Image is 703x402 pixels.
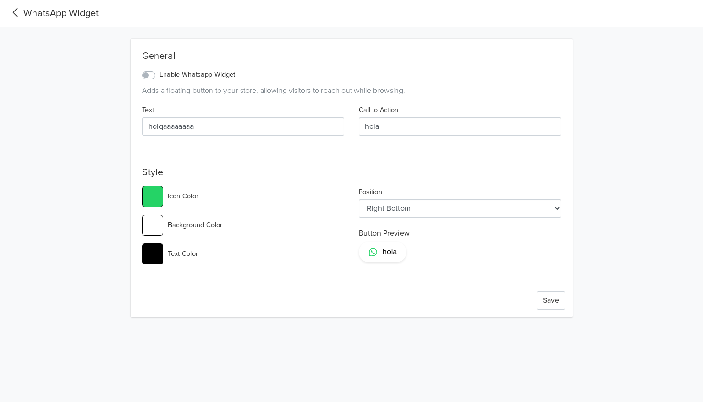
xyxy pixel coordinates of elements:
[168,220,222,230] label: Background Color
[168,191,198,202] label: Icon Color
[142,105,154,115] label: Text
[8,6,99,21] a: WhatsApp Widget
[383,247,397,257] span: hola
[142,85,561,96] div: Adds a floating button to your store, allowing visitors to reach out while browsing.
[168,249,198,259] label: Text Color
[537,291,565,310] button: Save
[359,242,406,262] a: hola
[359,229,561,238] h6: Button Preview
[359,187,382,197] label: Position
[142,167,561,182] h5: Style
[359,105,398,115] label: Call to Action
[159,69,235,80] label: Enable Whatsapp Widget
[142,50,561,66] div: General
